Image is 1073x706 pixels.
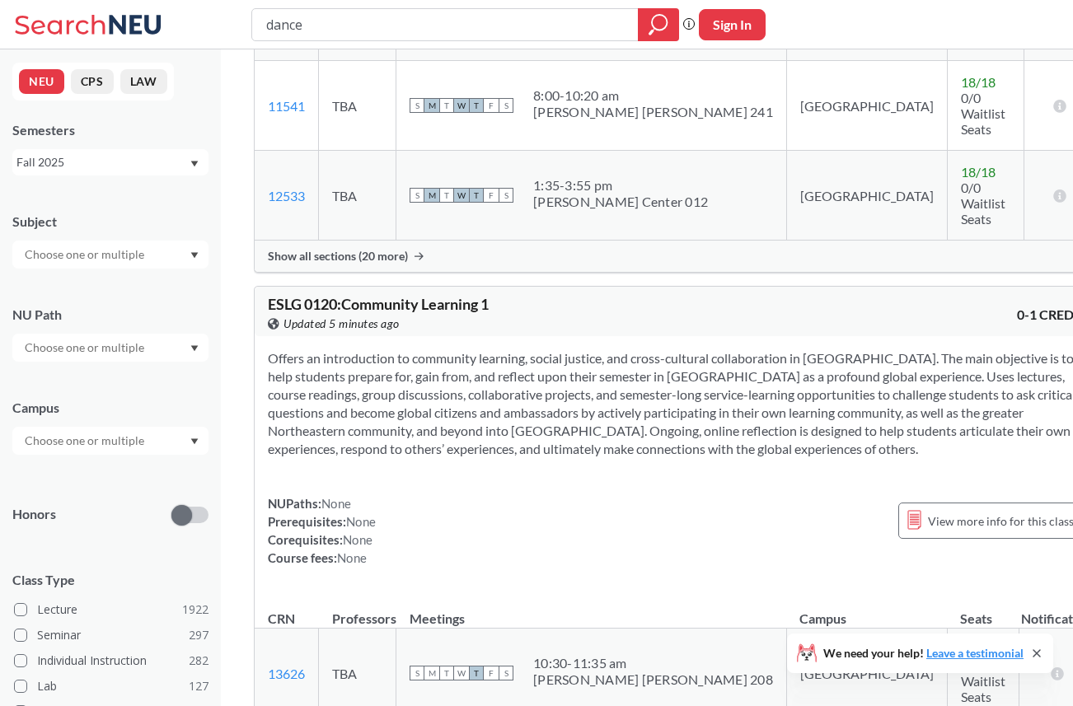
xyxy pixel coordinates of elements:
p: Honors [12,505,56,524]
div: Fall 2025Dropdown arrow [12,149,209,175]
span: Class Type [12,571,209,589]
input: Choose one or multiple [16,245,155,264]
div: NUPaths: Prerequisites: Corequisites: Course fees: [268,494,376,567]
span: ESLG 0120 : Community Learning 1 [268,295,489,313]
span: S [410,98,424,113]
span: None [337,550,367,565]
span: T [469,98,484,113]
div: [PERSON_NAME] Center 012 [533,194,708,210]
span: 18 / 18 [961,74,996,90]
th: Meetings [396,593,787,629]
div: Dropdown arrow [12,427,209,455]
span: Show all sections (20 more) [268,249,408,264]
div: Campus [12,399,209,417]
th: Seats [947,593,1019,629]
div: [PERSON_NAME] [PERSON_NAME] 208 [533,671,773,688]
span: S [499,188,513,203]
div: CRN [268,610,295,628]
div: 8:00 - 10:20 am [533,87,773,104]
svg: Dropdown arrow [190,161,199,167]
span: None [346,514,376,529]
div: Semesters [12,121,209,139]
div: Subject [12,213,209,231]
span: 1922 [182,601,209,619]
svg: Dropdown arrow [190,345,199,352]
a: Leave a testimonial [926,646,1024,660]
button: NEU [19,69,64,94]
svg: Dropdown arrow [190,438,199,445]
span: M [424,188,439,203]
span: 282 [189,652,209,670]
label: Lab [14,676,209,697]
td: TBA [319,61,396,151]
span: S [499,98,513,113]
span: Updated 5 minutes ago [283,315,400,333]
td: TBA [319,151,396,241]
span: 0/0 Waitlist Seats [961,90,1005,137]
a: 13626 [268,666,305,681]
span: T [439,188,454,203]
span: S [499,666,513,680]
span: 18 / 18 [961,164,996,180]
span: 0/0 Waitlist Seats [961,180,1005,227]
span: None [321,496,351,511]
label: Individual Instruction [14,650,209,671]
div: 10:30 - 11:35 am [533,655,773,671]
input: Choose one or multiple [16,431,155,451]
span: T [439,666,454,680]
div: Fall 2025 [16,153,189,171]
span: None [343,532,373,547]
span: M [424,98,439,113]
button: CPS [71,69,114,94]
th: Campus [786,593,947,629]
span: T [469,188,484,203]
span: We need your help! [823,648,1024,659]
button: LAW [120,69,167,94]
td: [GEOGRAPHIC_DATA] [786,61,947,151]
div: Dropdown arrow [12,334,209,362]
span: 127 [189,677,209,695]
span: S [410,666,424,680]
label: Lecture [14,599,209,620]
span: F [484,188,499,203]
div: magnifying glass [638,8,679,41]
button: Sign In [699,9,766,40]
label: Seminar [14,624,209,646]
a: 12533 [268,188,305,203]
span: M [424,666,439,680]
div: [PERSON_NAME] [PERSON_NAME] 241 [533,104,773,120]
span: T [469,666,484,680]
span: W [454,666,469,680]
span: W [454,188,469,203]
span: F [484,666,499,680]
div: NU Path [12,306,209,324]
svg: magnifying glass [649,13,668,36]
td: [GEOGRAPHIC_DATA] [786,151,947,241]
div: Dropdown arrow [12,241,209,269]
input: Class, professor, course number, "phrase" [265,11,626,39]
a: 11541 [268,98,305,114]
span: S [410,188,424,203]
span: T [439,98,454,113]
span: 297 [189,626,209,644]
th: Professors [319,593,396,629]
svg: Dropdown arrow [190,252,199,259]
input: Choose one or multiple [16,338,155,358]
span: W [454,98,469,113]
span: 0/0 Waitlist Seats [961,657,1005,704]
div: 1:35 - 3:55 pm [533,177,708,194]
span: F [484,98,499,113]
